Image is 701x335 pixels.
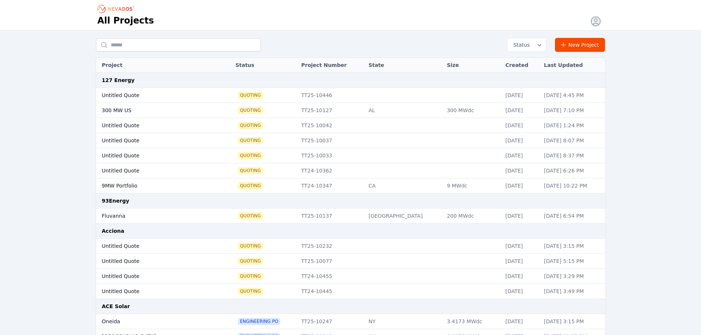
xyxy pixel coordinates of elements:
span: Status [510,41,530,49]
span: Quoting [238,213,262,219]
span: Quoting [238,138,262,143]
th: Project [96,58,213,73]
td: Untitled Quote [96,118,213,133]
td: 300 MWdc [443,103,502,118]
td: [DATE] 8:07 PM [540,133,605,148]
th: Created [502,58,540,73]
span: Engineering PO [238,318,280,324]
td: [DATE] [502,314,540,329]
td: TT25-10446 [297,88,365,103]
td: TT24-10362 [297,163,365,178]
td: [DATE] [502,178,540,193]
td: TT25-10033 [297,148,365,163]
td: [DATE] [502,269,540,284]
td: TT25-10232 [297,239,365,254]
td: [DATE] [502,88,540,103]
td: Untitled Quote [96,269,213,284]
tr: Untitled QuoteQuotingTT25-10446[DATE][DATE] 4:45 PM [96,88,605,103]
td: [DATE] [502,254,540,269]
td: CA [365,178,443,193]
span: Quoting [238,183,262,189]
tr: 9MW PortfolioQuotingTT24-10347CA9 MWdc[DATE][DATE] 10:22 PM [96,178,605,193]
td: TT25-10127 [297,103,365,118]
td: [DATE] [502,284,540,299]
td: [DATE] 6:54 PM [540,209,605,224]
td: Untitled Quote [96,163,213,178]
th: State [365,58,443,73]
h1: All Projects [98,15,154,26]
td: 300 MW US [96,103,213,118]
td: 127 Energy [96,73,605,88]
td: [DATE] [502,148,540,163]
a: New Project [555,38,605,52]
td: Acciona [96,224,605,239]
tr: 300 MW USQuotingTT25-10127AL300 MWdc[DATE][DATE] 7:10 PM [96,103,605,118]
tr: OneidaEngineering POTT25-10247NY3.4173 MWdc[DATE][DATE] 3:15 PM [96,314,605,329]
span: Quoting [238,273,262,279]
td: [DATE] 4:45 PM [540,88,605,103]
tr: Untitled QuoteQuotingTT25-10042[DATE][DATE] 1:24 PM [96,118,605,133]
td: [DATE] [502,133,540,148]
td: Untitled Quote [96,284,213,299]
td: Untitled Quote [96,148,213,163]
span: Quoting [238,168,262,174]
td: NY [365,314,443,329]
button: Status [507,38,546,51]
span: Quoting [238,122,262,128]
td: [DATE] 3:49 PM [540,284,605,299]
td: 3.4173 MWdc [443,314,502,329]
td: [DATE] 8:37 PM [540,148,605,163]
tr: Untitled QuoteQuotingTT24-10362[DATE][DATE] 6:26 PM [96,163,605,178]
th: Last Updated [540,58,605,73]
td: Untitled Quote [96,239,213,254]
th: Project Number [297,58,365,73]
td: [DATE] 7:10 PM [540,103,605,118]
td: 200 MWdc [443,209,502,224]
td: TT24-10347 [297,178,365,193]
span: Quoting [238,107,262,113]
td: [DATE] 1:24 PM [540,118,605,133]
td: [DATE] 6:26 PM [540,163,605,178]
th: Size [443,58,502,73]
td: TT25-10137 [297,209,365,224]
td: [GEOGRAPHIC_DATA] [365,209,443,224]
td: Untitled Quote [96,88,213,103]
td: TT24-10445 [297,284,365,299]
tr: Untitled QuoteQuotingTT25-10037[DATE][DATE] 8:07 PM [96,133,605,148]
td: [DATE] 10:22 PM [540,178,605,193]
span: Quoting [238,153,262,158]
tr: Untitled QuoteQuotingTT25-10033[DATE][DATE] 8:37 PM [96,148,605,163]
tr: Untitled QuoteQuotingTT24-10445[DATE][DATE] 3:49 PM [96,284,605,299]
td: Oneida [96,314,213,329]
td: TT25-10247 [297,314,365,329]
td: Fluvanna [96,209,213,224]
td: [DATE] [502,239,540,254]
td: [DATE] 3:15 PM [540,239,605,254]
td: 9MW Portfolio [96,178,213,193]
td: [DATE] [502,118,540,133]
td: Untitled Quote [96,254,213,269]
td: [DATE] 3:29 PM [540,269,605,284]
th: Status [232,58,298,73]
tr: Untitled QuoteQuotingTT24-10455[DATE][DATE] 3:29 PM [96,269,605,284]
td: AL [365,103,443,118]
td: [DATE] [502,163,540,178]
td: TT24-10455 [297,269,365,284]
span: Quoting [238,243,262,249]
td: TT25-10077 [297,254,365,269]
td: [DATE] 5:15 PM [540,254,605,269]
td: ACE Solar [96,299,605,314]
tr: FluvannaQuotingTT25-10137[GEOGRAPHIC_DATA]200 MWdc[DATE][DATE] 6:54 PM [96,209,605,224]
td: [DATE] 3:15 PM [540,314,605,329]
nav: Breadcrumb [98,3,137,15]
td: [DATE] [502,103,540,118]
td: Untitled Quote [96,133,213,148]
td: 93Energy [96,193,605,209]
tr: Untitled QuoteQuotingTT25-10077[DATE][DATE] 5:15 PM [96,254,605,269]
td: 9 MWdc [443,178,502,193]
span: Quoting [238,258,262,264]
tr: Untitled QuoteQuotingTT25-10232[DATE][DATE] 3:15 PM [96,239,605,254]
span: Quoting [238,92,262,98]
td: TT25-10042 [297,118,365,133]
td: TT25-10037 [297,133,365,148]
